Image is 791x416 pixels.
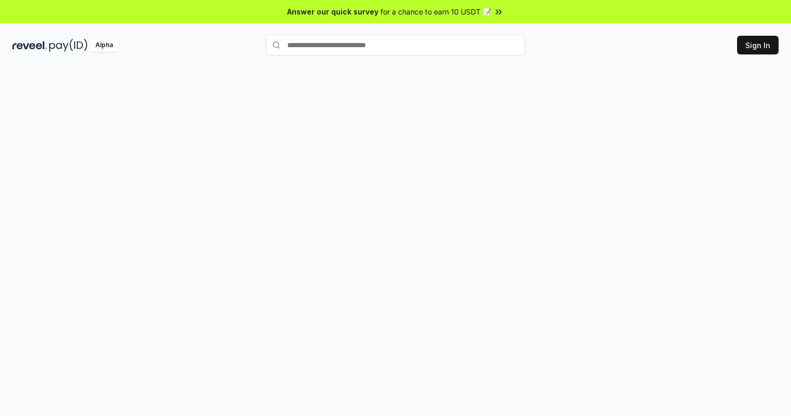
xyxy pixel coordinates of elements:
div: Alpha [90,39,119,52]
button: Sign In [737,36,779,54]
span: Answer our quick survey [287,6,378,17]
img: pay_id [49,39,88,52]
span: for a chance to earn 10 USDT 📝 [380,6,491,17]
img: reveel_dark [12,39,47,52]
